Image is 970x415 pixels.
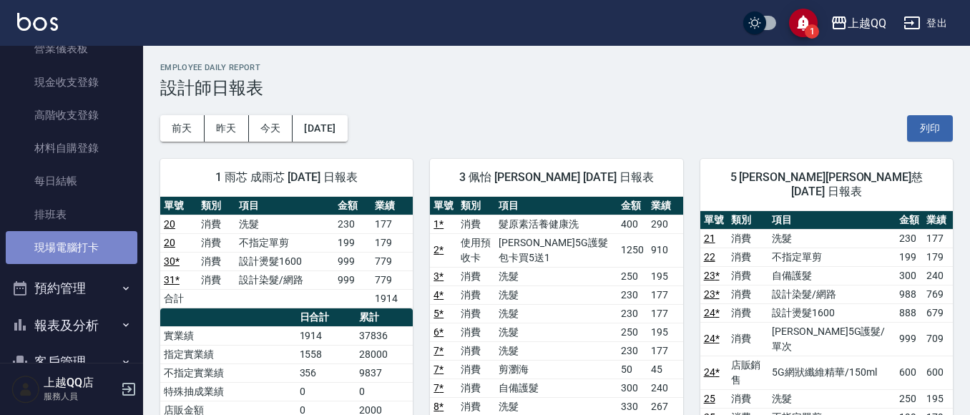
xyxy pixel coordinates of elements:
th: 項目 [495,197,617,215]
td: 709 [923,322,953,356]
th: 業績 [647,197,683,215]
a: 高階收支登錄 [6,99,137,132]
th: 金額 [896,211,923,230]
td: 230 [617,285,647,304]
td: 設計燙髮1600 [235,252,334,270]
td: 洗髮 [495,285,617,304]
p: 服務人員 [44,390,117,403]
button: 列印 [907,115,953,142]
td: 1914 [371,289,413,308]
td: 不指定單剪 [235,233,334,252]
td: 消費 [197,215,235,233]
td: 37836 [356,326,413,345]
button: 上越QQ [825,9,892,38]
th: 類別 [457,197,495,215]
td: 消費 [457,341,495,360]
a: 每日結帳 [6,165,137,197]
td: 9837 [356,363,413,382]
td: 洗髮 [495,304,617,323]
td: 300 [896,266,923,285]
td: 剪瀏海 [495,360,617,379]
button: 昨天 [205,115,249,142]
td: 177 [647,304,683,323]
th: 業績 [923,211,953,230]
td: 消費 [457,267,495,285]
span: 1 [805,24,819,39]
td: 消費 [727,389,769,408]
td: 不指定實業績 [160,363,296,382]
td: 179 [371,233,413,252]
button: 客戶管理 [6,343,137,381]
td: 1558 [296,345,356,363]
td: 356 [296,363,356,382]
a: 21 [704,233,715,244]
td: 實業績 [160,326,296,345]
td: 779 [371,270,413,289]
td: 250 [617,323,647,341]
a: 現場電腦打卡 [6,231,137,264]
th: 單號 [160,197,197,215]
th: 金額 [334,197,371,215]
img: Logo [17,13,58,31]
div: 上越QQ [848,14,886,32]
td: 合計 [160,289,197,308]
td: 177 [647,285,683,304]
td: 28000 [356,345,413,363]
th: 類別 [197,197,235,215]
td: 195 [923,389,953,408]
td: 洗髮 [768,229,896,248]
th: 業績 [371,197,413,215]
span: 5 [PERSON_NAME][PERSON_NAME]慈 [DATE] 日報表 [717,170,936,199]
button: 前天 [160,115,205,142]
td: 230 [334,215,371,233]
td: 消費 [197,252,235,270]
table: a dense table [160,197,413,308]
td: 769 [923,285,953,303]
td: 消費 [457,323,495,341]
td: 300 [617,379,647,397]
button: [DATE] [293,115,347,142]
td: 洗髮 [768,389,896,408]
td: 177 [371,215,413,233]
td: 消費 [727,266,769,285]
td: 自備護髮 [768,266,896,285]
a: 20 [164,218,175,230]
td: 290 [647,215,683,233]
a: 20 [164,237,175,248]
td: 消費 [457,379,495,397]
a: 排班表 [6,198,137,231]
td: 洗髮 [495,323,617,341]
td: 230 [617,341,647,360]
td: 199 [334,233,371,252]
td: [PERSON_NAME]5G護髮包卡買5送1 [495,233,617,267]
td: 600 [896,356,923,389]
td: 不指定單剪 [768,248,896,266]
td: 消費 [457,215,495,233]
span: 3 佩怡 [PERSON_NAME] [DATE] 日報表 [447,170,665,185]
td: 400 [617,215,647,233]
a: 22 [704,251,715,263]
td: 洗髮 [495,267,617,285]
button: 登出 [898,10,953,36]
td: 消費 [727,285,769,303]
h2: Employee Daily Report [160,63,953,72]
a: 現金收支登錄 [6,66,137,99]
td: 179 [923,248,953,266]
td: 設計燙髮1600 [768,303,896,322]
a: 25 [704,393,715,404]
td: 消費 [457,304,495,323]
td: 600 [923,356,953,389]
td: 240 [923,266,953,285]
th: 類別 [727,211,769,230]
td: 250 [617,267,647,285]
td: 999 [334,252,371,270]
td: 設計染髮/網路 [768,285,896,303]
td: 消費 [197,233,235,252]
td: 使用預收卡 [457,233,495,267]
td: 消費 [197,270,235,289]
td: 消費 [727,303,769,322]
td: 特殊抽成業績 [160,382,296,401]
td: 45 [647,360,683,379]
td: 910 [647,233,683,267]
button: 報表及分析 [6,307,137,344]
